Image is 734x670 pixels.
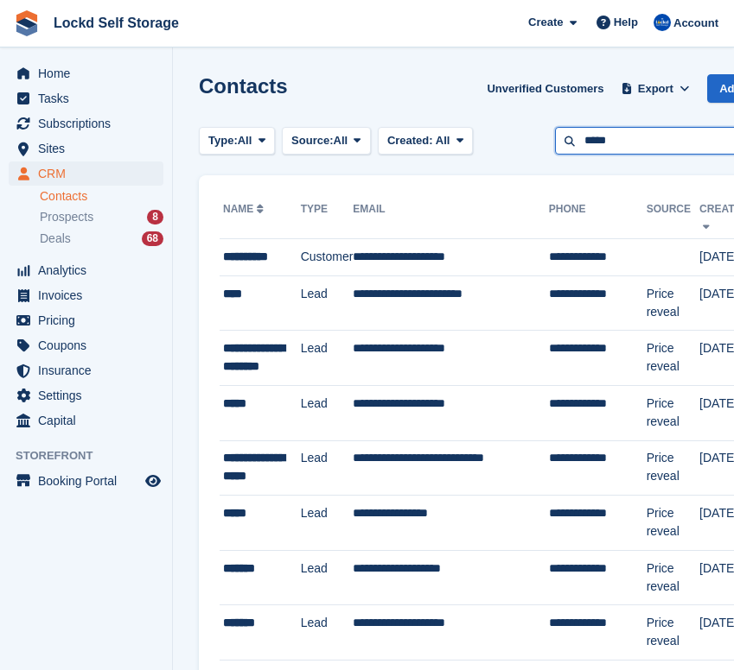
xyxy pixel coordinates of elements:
[638,80,673,98] span: Export
[40,231,71,247] span: Deals
[9,111,163,136] a: menu
[14,10,40,36] img: stora-icon-8386f47178a22dfd0bd8f6a31ec36ba5ce8667c1dd55bd0f319d3a0aa187defe.svg
[38,258,142,282] span: Analytics
[647,331,699,386] td: Price reveal
[9,283,163,307] a: menu
[40,188,163,205] a: Contacts
[38,61,142,85] span: Home
[301,440,354,496] td: Lead
[38,136,142,161] span: Sites
[378,127,473,155] button: Created: All
[301,496,354,551] td: Lead
[223,203,267,215] a: Name
[47,9,186,37] a: Lockd Self Storage
[9,469,163,493] a: menu
[199,127,275,155] button: Type: All
[199,74,288,98] h1: Contacts
[436,134,450,147] span: All
[647,605,699,661] td: Price reveal
[301,275,354,331] td: Lead
[208,132,238,149] span: Type:
[9,86,163,111] a: menu
[40,230,163,248] a: Deals 68
[38,469,142,493] span: Booking Portal
[38,408,142,433] span: Capital
[38,308,142,332] span: Pricing
[38,383,142,408] span: Settings
[291,132,333,149] span: Source:
[9,258,163,282] a: menu
[617,74,693,103] button: Export
[38,358,142,382] span: Insurance
[301,331,354,386] td: Lead
[9,383,163,408] a: menu
[673,15,718,32] span: Account
[40,208,163,226] a: Prospects 8
[614,14,638,31] span: Help
[301,196,354,239] th: Type
[282,127,371,155] button: Source: All
[334,132,348,149] span: All
[647,385,699,440] td: Price reveal
[38,283,142,307] span: Invoices
[9,61,163,85] a: menu
[38,111,142,136] span: Subscriptions
[40,209,93,225] span: Prospects
[647,440,699,496] td: Price reveal
[238,132,252,149] span: All
[549,196,647,239] th: Phone
[353,196,549,239] th: Email
[147,210,163,224] div: 8
[9,408,163,433] a: menu
[301,239,354,276] td: Customer
[38,161,142,186] span: CRM
[9,308,163,332] a: menu
[647,550,699,605] td: Price reveal
[387,134,433,147] span: Created:
[143,471,163,491] a: Preview store
[9,136,163,161] a: menu
[654,14,671,31] img: Jonny Bleach
[480,74,610,103] a: Unverified Customers
[647,196,699,239] th: Source
[9,333,163,357] a: menu
[301,550,354,605] td: Lead
[142,231,163,246] div: 68
[38,86,142,111] span: Tasks
[38,333,142,357] span: Coupons
[9,161,163,186] a: menu
[647,275,699,331] td: Price reveal
[301,385,354,440] td: Lead
[528,14,563,31] span: Create
[16,447,172,465] span: Storefront
[9,358,163,382] a: menu
[301,605,354,661] td: Lead
[647,496,699,551] td: Price reveal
